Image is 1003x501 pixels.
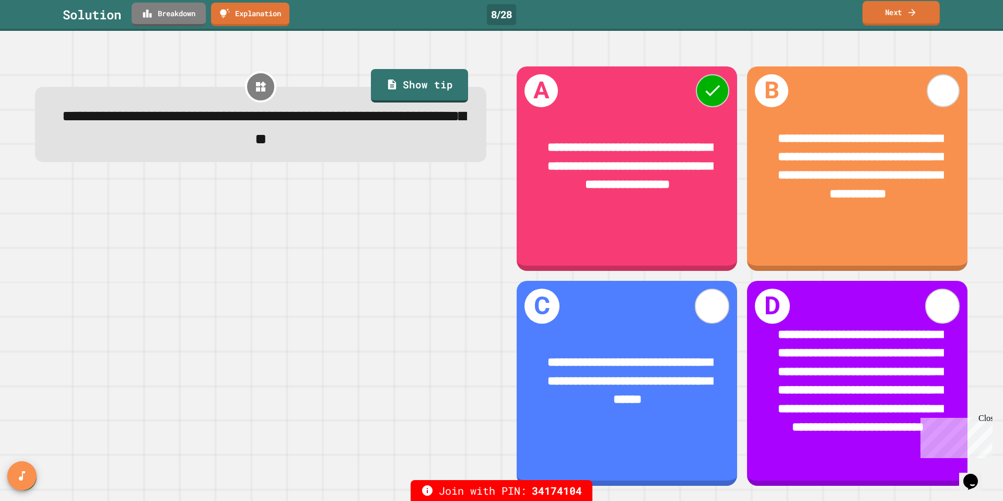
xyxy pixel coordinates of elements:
[916,414,993,458] iframe: chat widget
[7,461,37,491] button: SpeedDial basic example
[487,4,516,25] div: 8 / 28
[959,459,993,491] iframe: chat widget
[755,74,788,108] h1: B
[211,3,289,26] a: Explanation
[132,3,206,26] a: Breakdown
[532,483,582,498] span: 34174104
[524,74,558,108] h1: A
[63,5,121,24] div: Solution
[371,69,468,103] a: Show tip
[4,4,72,66] div: Chat with us now!Close
[524,289,559,324] h1: C
[755,289,790,324] h1: D
[862,1,940,26] a: Next
[411,480,592,501] div: Join with PIN:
